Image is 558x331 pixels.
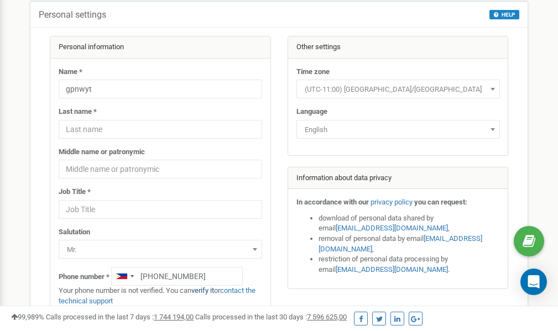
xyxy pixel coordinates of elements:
[59,286,255,305] a: contact the technical support
[319,234,500,254] li: removal of personal data by email ,
[288,167,508,190] div: Information about data privacy
[414,198,467,206] strong: you can request:
[59,147,145,157] label: Middle name or patronymic
[296,120,500,139] span: English
[59,67,82,77] label: Name *
[296,198,369,206] strong: In accordance with our
[59,120,262,139] input: Last name
[59,187,91,197] label: Job Title *
[112,267,137,285] div: Telephone country code
[59,272,109,282] label: Phone number *
[59,200,262,219] input: Job Title
[39,10,106,20] h5: Personal settings
[489,10,519,19] button: HELP
[59,160,262,178] input: Middle name or patronymic
[300,82,496,97] span: (UTC-11:00) Pacific/Midway
[288,36,508,59] div: Other settings
[296,80,500,98] span: (UTC-11:00) Pacific/Midway
[319,213,500,234] li: download of personal data shared by email ,
[336,224,448,232] a: [EMAIL_ADDRESS][DOMAIN_NAME]
[59,286,262,306] p: Your phone number is not verified. You can or
[319,254,500,275] li: restriction of personal data processing by email .
[520,269,547,295] div: Open Intercom Messenger
[62,242,258,258] span: Mr.
[195,313,347,321] span: Calls processed in the last 30 days :
[296,107,327,117] label: Language
[336,265,448,274] a: [EMAIL_ADDRESS][DOMAIN_NAME]
[191,286,214,295] a: verify it
[11,313,44,321] span: 99,989%
[300,122,496,138] span: English
[46,313,194,321] span: Calls processed in the last 7 days :
[307,313,347,321] u: 7 596 625,00
[59,227,90,238] label: Salutation
[59,80,262,98] input: Name
[59,107,97,117] label: Last name *
[154,313,194,321] u: 1 744 194,00
[319,234,482,253] a: [EMAIL_ADDRESS][DOMAIN_NAME]
[111,267,243,286] input: +1-800-555-55-55
[296,67,330,77] label: Time zone
[59,240,262,259] span: Mr.
[50,36,270,59] div: Personal information
[371,198,413,206] a: privacy policy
